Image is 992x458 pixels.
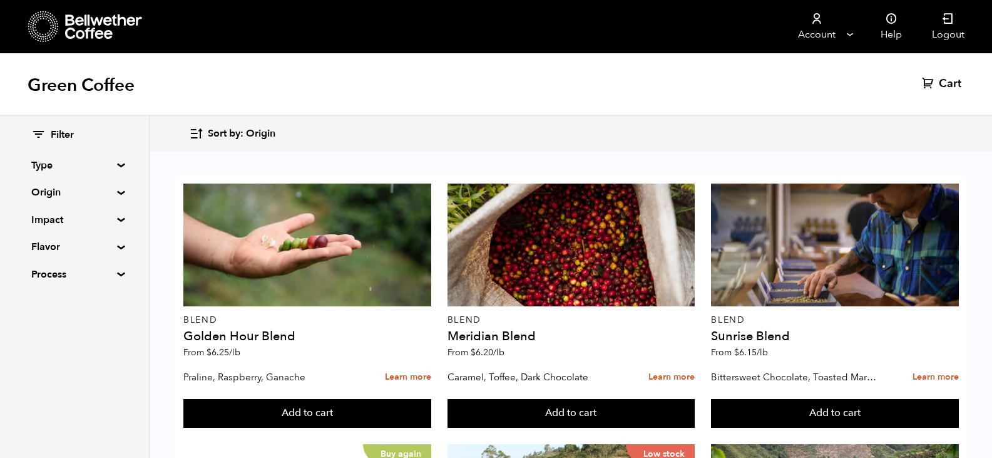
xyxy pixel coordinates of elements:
button: Add to cart [711,399,959,428]
bdi: 6.20 [471,346,504,358]
p: Blend [447,316,695,325]
span: Filter [51,128,74,142]
button: Sort by: Origin [189,119,275,148]
a: Learn more [385,364,431,391]
bdi: 6.15 [734,346,768,358]
summary: Type [31,158,118,173]
summary: Process [31,267,118,282]
h4: Golden Hour Blend [183,330,431,343]
a: Learn more [648,364,695,391]
span: /lb [757,346,768,358]
button: Add to cart [183,399,431,428]
h1: Green Coffee [28,74,135,96]
h4: Meridian Blend [447,330,695,343]
h4: Sunrise Blend [711,330,959,343]
p: Blend [183,316,431,325]
button: Add to cart [447,399,695,428]
span: /lb [493,346,504,358]
span: $ [207,346,212,358]
span: $ [734,346,739,358]
span: From [183,346,240,358]
span: From [447,346,504,358]
span: Sort by: Origin [208,127,275,141]
p: Caramel, Toffee, Dark Chocolate [447,368,616,387]
a: Learn more [913,364,959,391]
summary: Flavor [31,239,118,254]
span: $ [471,346,476,358]
bdi: 6.25 [207,346,240,358]
span: Cart [939,76,961,91]
p: Blend [711,316,959,325]
p: Praline, Raspberry, Ganache [183,368,352,387]
summary: Impact [31,212,118,227]
summary: Origin [31,185,118,200]
span: /lb [229,346,240,358]
a: Cart [922,76,964,91]
p: Bittersweet Chocolate, Toasted Marshmallow, Candied Orange, Praline [711,368,879,387]
span: From [711,346,768,358]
